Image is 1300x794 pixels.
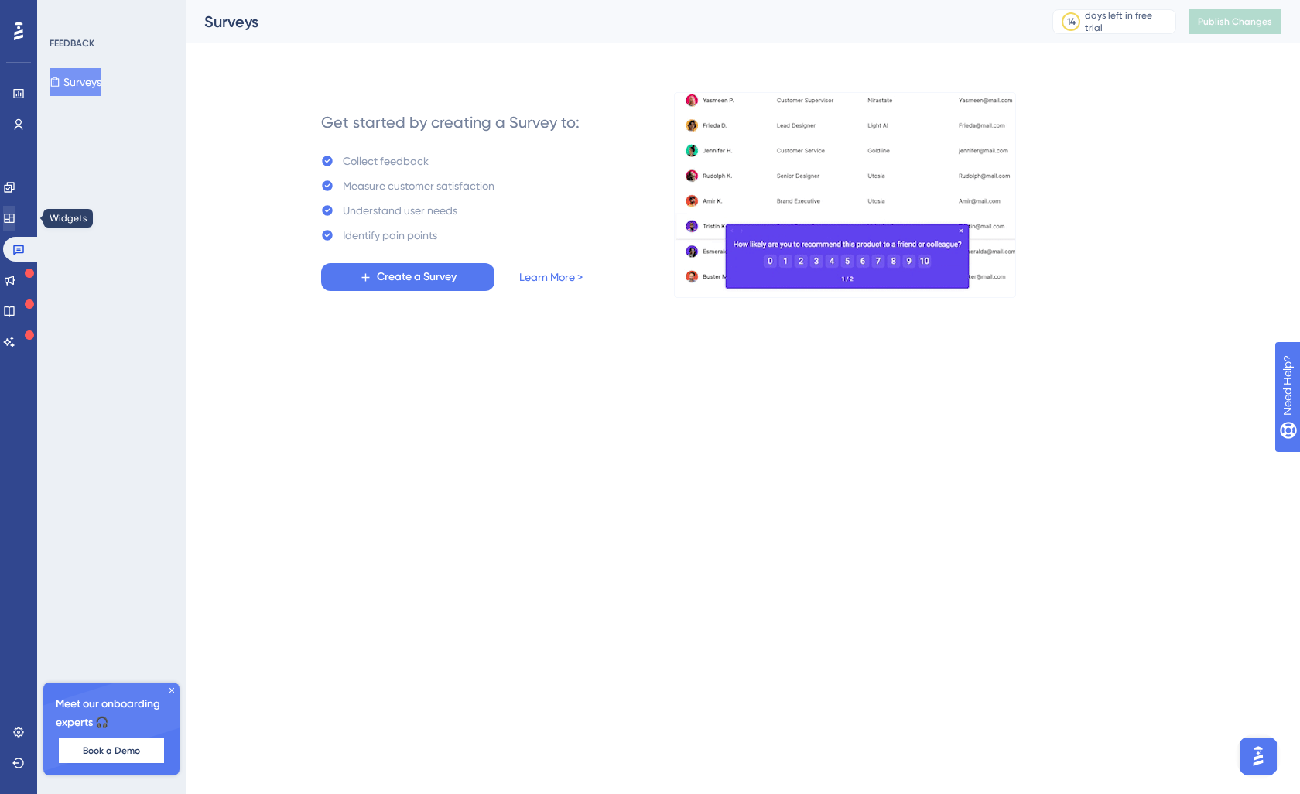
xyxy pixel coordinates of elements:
button: Surveys [50,68,101,96]
a: Learn More > [519,268,583,286]
span: Create a Survey [377,268,457,286]
button: Create a Survey [321,263,494,291]
div: Collect feedback [343,152,429,170]
div: Get started by creating a Survey to: [321,111,580,133]
div: Identify pain points [343,226,437,245]
span: Need Help? [36,4,97,22]
span: Book a Demo [83,744,140,757]
button: Book a Demo [59,738,164,763]
span: Meet our onboarding experts 🎧 [56,695,167,732]
div: FEEDBACK [50,37,94,50]
div: days left in free trial [1085,9,1171,34]
iframe: UserGuiding AI Assistant Launcher [1235,733,1281,779]
img: b81bf5b5c10d0e3e90f664060979471a.gif [674,92,1016,298]
button: Publish Changes [1189,9,1281,34]
div: Understand user needs [343,201,457,220]
span: Publish Changes [1198,15,1272,28]
div: Measure customer satisfaction [343,176,494,195]
div: 14 [1067,15,1076,28]
div: Surveys [204,11,1014,33]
